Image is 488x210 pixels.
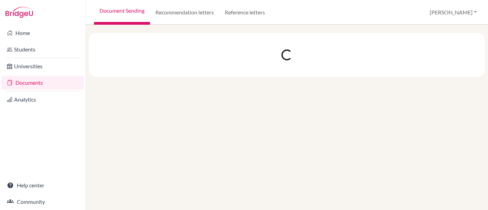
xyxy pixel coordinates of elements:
a: Home [1,26,84,40]
a: Help center [1,178,84,192]
a: Students [1,43,84,56]
button: [PERSON_NAME] [427,6,480,19]
a: Documents [1,76,84,90]
img: Bridge-U [5,7,33,18]
a: Universities [1,59,84,73]
a: Community [1,195,84,209]
a: Analytics [1,93,84,106]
